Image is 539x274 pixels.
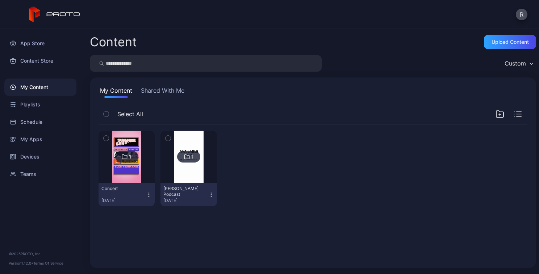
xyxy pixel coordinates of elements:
[163,186,203,197] div: Koch Podcast
[505,60,526,67] div: Custom
[4,148,76,165] a: Devices
[101,186,141,191] div: Concert
[33,261,63,265] a: Terms Of Service
[4,113,76,131] a: Schedule
[99,86,134,98] button: My Content
[160,183,217,206] button: [PERSON_NAME] Podcast[DATE]
[4,96,76,113] a: Playlists
[4,131,76,148] a: My Apps
[191,153,194,160] div: 1
[139,86,186,98] button: Shared With Me
[516,9,527,20] button: R
[492,39,529,45] div: Upload Content
[99,183,155,206] button: Concert[DATE]
[4,79,76,96] a: My Content
[101,198,146,203] div: [DATE]
[4,165,76,183] a: Teams
[484,35,536,49] button: Upload Content
[129,153,131,160] div: 1
[90,36,137,48] div: Content
[4,52,76,69] a: Content Store
[9,261,33,265] span: Version 1.12.0 •
[163,198,208,203] div: [DATE]
[501,55,536,72] button: Custom
[117,110,143,118] span: Select All
[4,35,76,52] a: App Store
[9,251,72,257] div: © 2025 PROTO, Inc.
